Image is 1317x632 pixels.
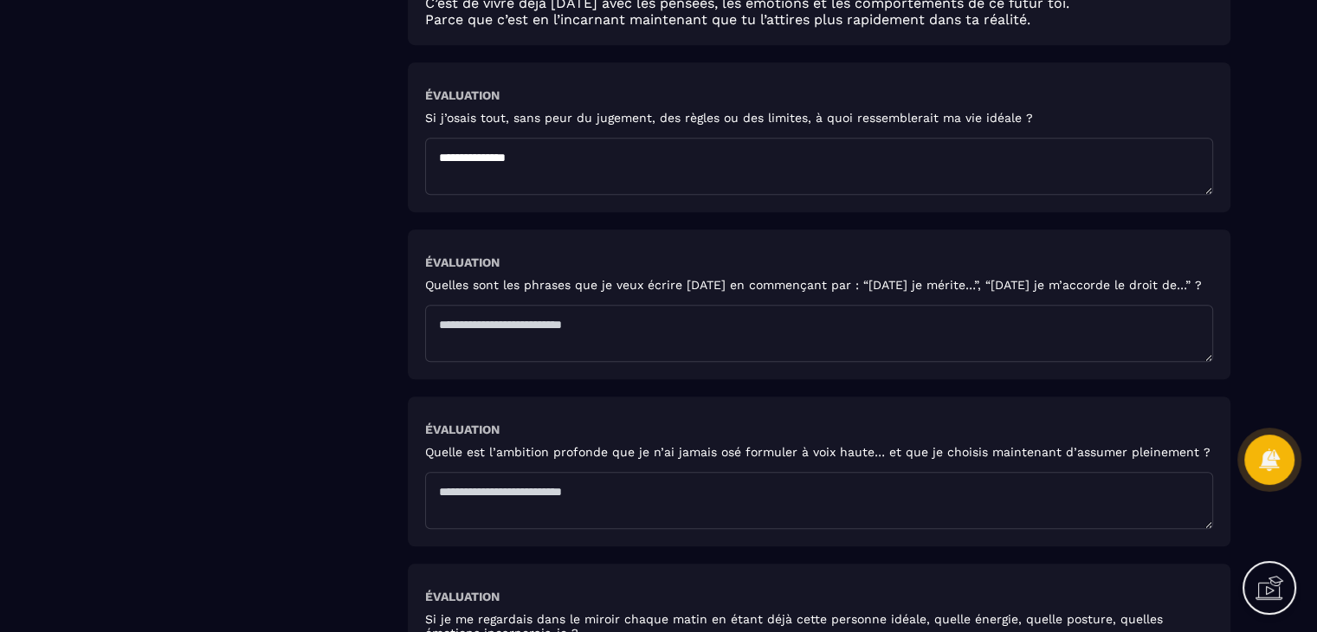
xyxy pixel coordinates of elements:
h6: Évaluation [425,590,500,603]
h6: Évaluation [425,422,500,436]
span: Parce que c’est en l’incarnant maintenant que tu l’attires plus rapidement dans ta réalité. [425,11,1030,28]
h5: Si j’osais tout, sans peur du jugement, des règles ou des limites, à quoi ressemblerait ma vie id... [425,111,1033,125]
h6: Évaluation [425,255,500,269]
h5: Quelles sont les phrases que je veux écrire [DATE] en commençant par : “[DATE] je mérite…”, “[DAT... [425,278,1202,292]
h5: Quelle est l’ambition profonde que je n’ai jamais osé formuler à voix haute… et que je choisis ma... [425,445,1210,459]
h6: Évaluation [425,88,500,102]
